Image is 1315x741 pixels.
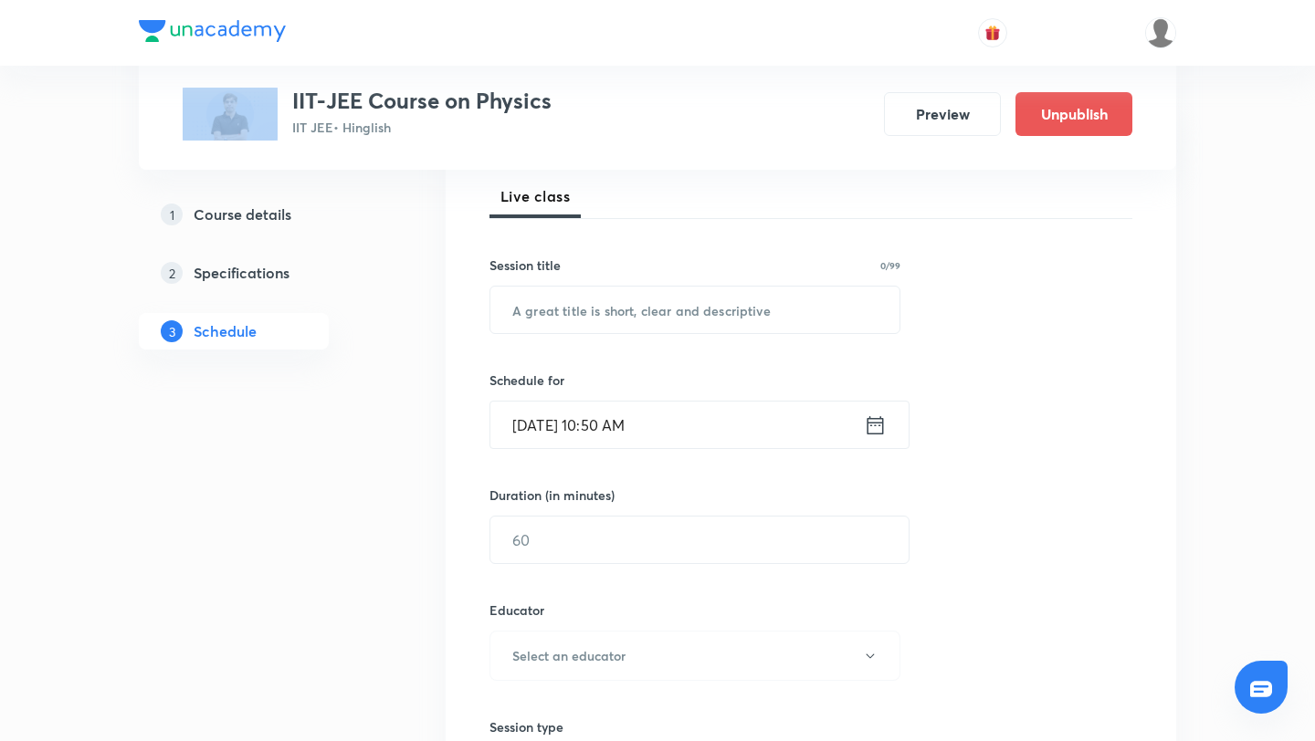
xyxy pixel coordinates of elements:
[139,196,387,233] a: 1Course details
[139,255,387,291] a: 2Specifications
[1015,92,1132,136] button: Unpublish
[490,287,899,333] input: A great title is short, clear and descriptive
[1145,17,1176,48] img: S M AKSHATHAjjjfhfjgjgkgkgkhk
[489,256,561,275] h6: Session title
[161,262,183,284] p: 2
[500,185,570,207] span: Live class
[489,631,900,681] button: Select an educator
[139,20,286,47] a: Company Logo
[489,600,900,620] h6: Educator
[880,261,900,270] p: 0/99
[512,646,626,665] h6: Select an educator
[183,88,278,141] img: 8DE1013C-8998-448D-B421-E479518BC8B7_plus.png
[489,717,563,736] h6: Session type
[292,88,552,114] h3: IIT-JEE Course on Physics
[139,20,286,42] img: Company Logo
[194,320,257,342] h5: Schedule
[489,370,900,390] h6: Schedule for
[161,204,183,225] p: 1
[292,118,552,137] p: IIT JEE • Hinglish
[884,92,1001,136] button: Preview
[490,517,909,563] input: 60
[978,18,1007,47] button: avatar
[984,25,1001,41] img: avatar
[194,204,291,225] h5: Course details
[161,320,183,342] p: 3
[489,485,615,505] h6: Duration (in minutes)
[194,262,289,284] h5: Specifications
